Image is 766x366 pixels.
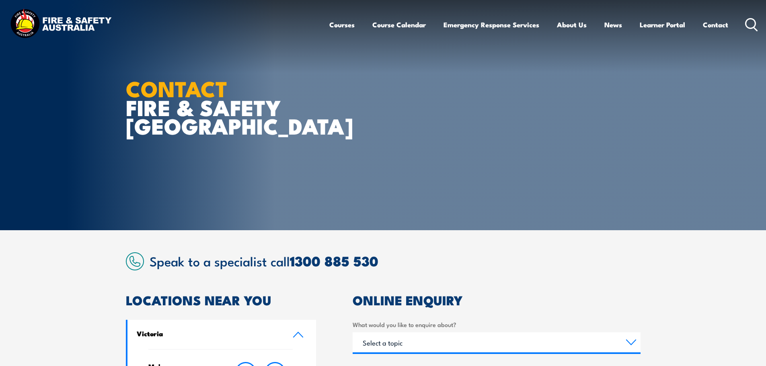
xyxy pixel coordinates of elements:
a: Victoria [127,320,316,349]
a: 1300 885 530 [290,250,378,271]
a: Emergency Response Services [444,14,539,35]
h2: Speak to a specialist call [150,254,641,268]
a: Course Calendar [372,14,426,35]
h4: Victoria [137,329,281,338]
label: What would you like to enquire about? [353,320,641,329]
a: Courses [329,14,355,35]
a: News [604,14,622,35]
a: About Us [557,14,587,35]
h1: FIRE & SAFETY [GEOGRAPHIC_DATA] [126,79,324,135]
a: Contact [703,14,728,35]
h2: ONLINE ENQUIRY [353,294,641,305]
strong: CONTACT [126,71,228,104]
h2: LOCATIONS NEAR YOU [126,294,316,305]
a: Learner Portal [640,14,685,35]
